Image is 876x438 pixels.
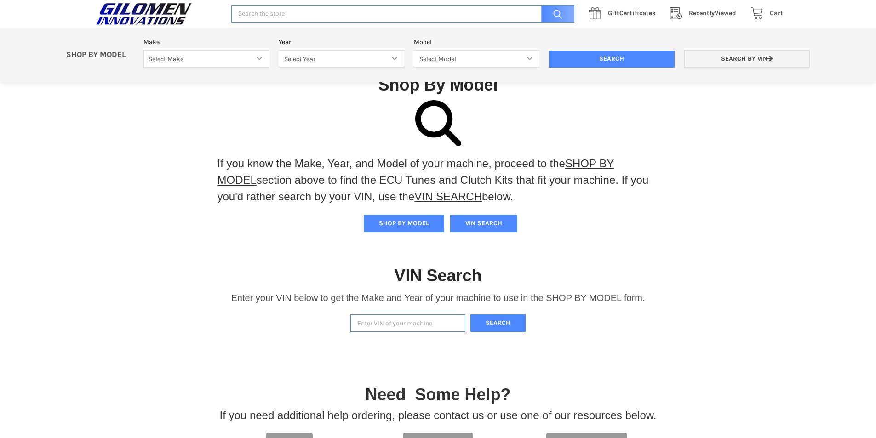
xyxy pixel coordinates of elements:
input: Enter VIN of your machine [350,314,465,332]
button: SHOP BY MODEL [364,215,444,232]
h1: VIN Search [394,265,481,286]
a: GiftCertificates [584,8,665,19]
a: Cart [746,8,783,19]
input: Search the store [231,5,574,23]
a: GILOMEN INNOVATIONS [93,2,222,25]
p: Enter your VIN below to get the Make and Year of your machine to use in the SHOP BY MODEL form. [231,291,645,305]
p: Need Some Help? [365,382,510,407]
span: Viewed [689,9,736,17]
span: Certificates [608,9,655,17]
a: SHOP BY MODEL [218,157,614,186]
img: GILOMEN INNOVATIONS [93,2,195,25]
button: VIN SEARCH [450,215,517,232]
a: VIN SEARCH [414,190,482,203]
h1: Shop By Model [93,74,783,95]
input: Search [549,51,675,68]
button: Search [470,314,526,332]
a: RecentlyViewed [665,8,746,19]
a: Search by VIN [684,50,810,68]
label: Model [414,37,539,47]
label: Make [143,37,269,47]
span: Cart [770,9,783,17]
p: SHOP BY MODEL [62,50,139,60]
span: Recently [689,9,715,17]
p: If you need additional help ordering, please contact us or use one of our resources below. [220,407,657,424]
span: Gift [608,9,619,17]
p: If you know the Make, Year, and Model of your machine, proceed to the section above to find the E... [218,155,659,205]
label: Year [279,37,404,47]
input: Search [537,5,574,23]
